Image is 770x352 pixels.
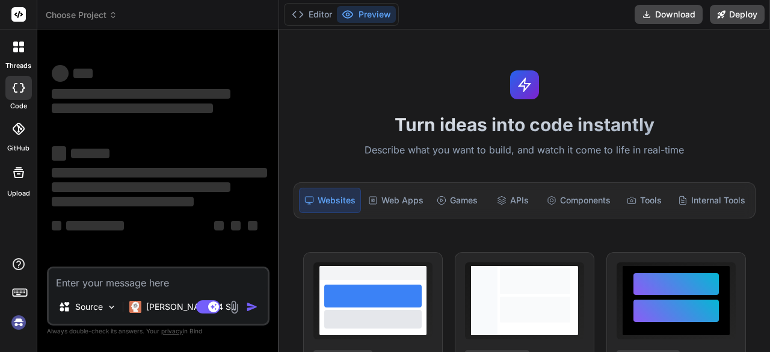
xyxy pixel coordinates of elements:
[52,89,230,99] span: ‌
[486,188,539,213] div: APIs
[287,6,337,23] button: Editor
[231,221,241,230] span: ‌
[542,188,615,213] div: Components
[5,61,31,71] label: threads
[106,302,117,312] img: Pick Models
[299,188,361,213] div: Websites
[7,188,30,199] label: Upload
[161,327,183,335] span: privacy
[431,188,484,213] div: Games
[46,9,117,21] span: Choose Project
[8,312,29,333] img: signin
[673,188,750,213] div: Internal Tools
[75,301,103,313] p: Source
[635,5,703,24] button: Download
[7,143,29,153] label: GitHub
[363,188,428,213] div: Web Apps
[227,300,241,314] img: attachment
[52,182,230,192] span: ‌
[10,101,27,111] label: code
[71,149,109,158] span: ‌
[52,146,66,161] span: ‌
[52,168,267,178] span: ‌
[47,326,269,337] p: Always double-check its answers. Your in Bind
[52,197,194,206] span: ‌
[129,301,141,313] img: Claude 4 Sonnet
[337,6,396,23] button: Preview
[246,301,258,313] img: icon
[710,5,765,24] button: Deploy
[248,221,257,230] span: ‌
[214,221,224,230] span: ‌
[73,69,93,78] span: ‌
[286,143,763,158] p: Describe what you want to build, and watch it come to life in real-time
[146,301,236,313] p: [PERSON_NAME] 4 S..
[52,65,69,82] span: ‌
[66,221,124,230] span: ‌
[52,221,61,230] span: ‌
[52,103,213,113] span: ‌
[286,114,763,135] h1: Turn ideas into code instantly
[618,188,671,213] div: Tools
